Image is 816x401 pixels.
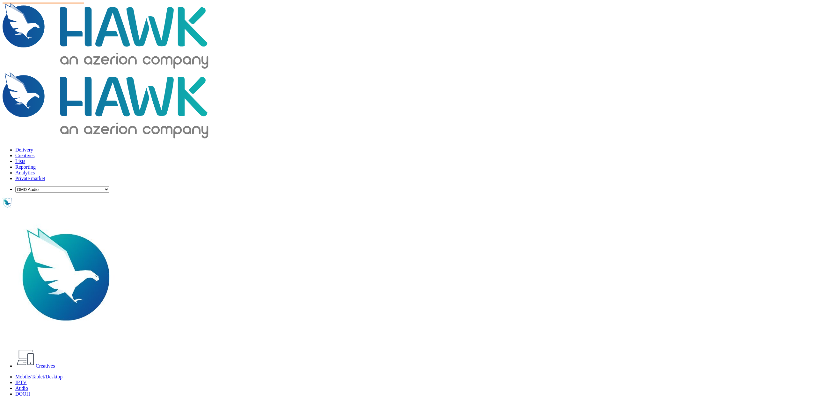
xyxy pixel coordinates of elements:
a: Creatives [15,363,55,369]
img: undefined Logo [3,72,213,141]
a: IPTV [15,380,27,385]
img: mobile [15,347,36,368]
a: Creatives [15,153,34,158]
a: Audio [15,385,28,391]
a: Analytics [15,170,35,175]
img: Account FR [3,214,130,341]
img: Hawk Academy [3,198,12,208]
a: Hawk Academy [3,198,813,208]
a: Private market [15,176,45,181]
a: Lists [15,158,25,164]
img: undefined Logo [3,3,213,71]
a: Delivery [15,147,33,152]
a: Mobile/Tablet/Desktop [15,374,62,379]
a: Reporting [15,164,36,170]
a: DOOH [15,391,30,397]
